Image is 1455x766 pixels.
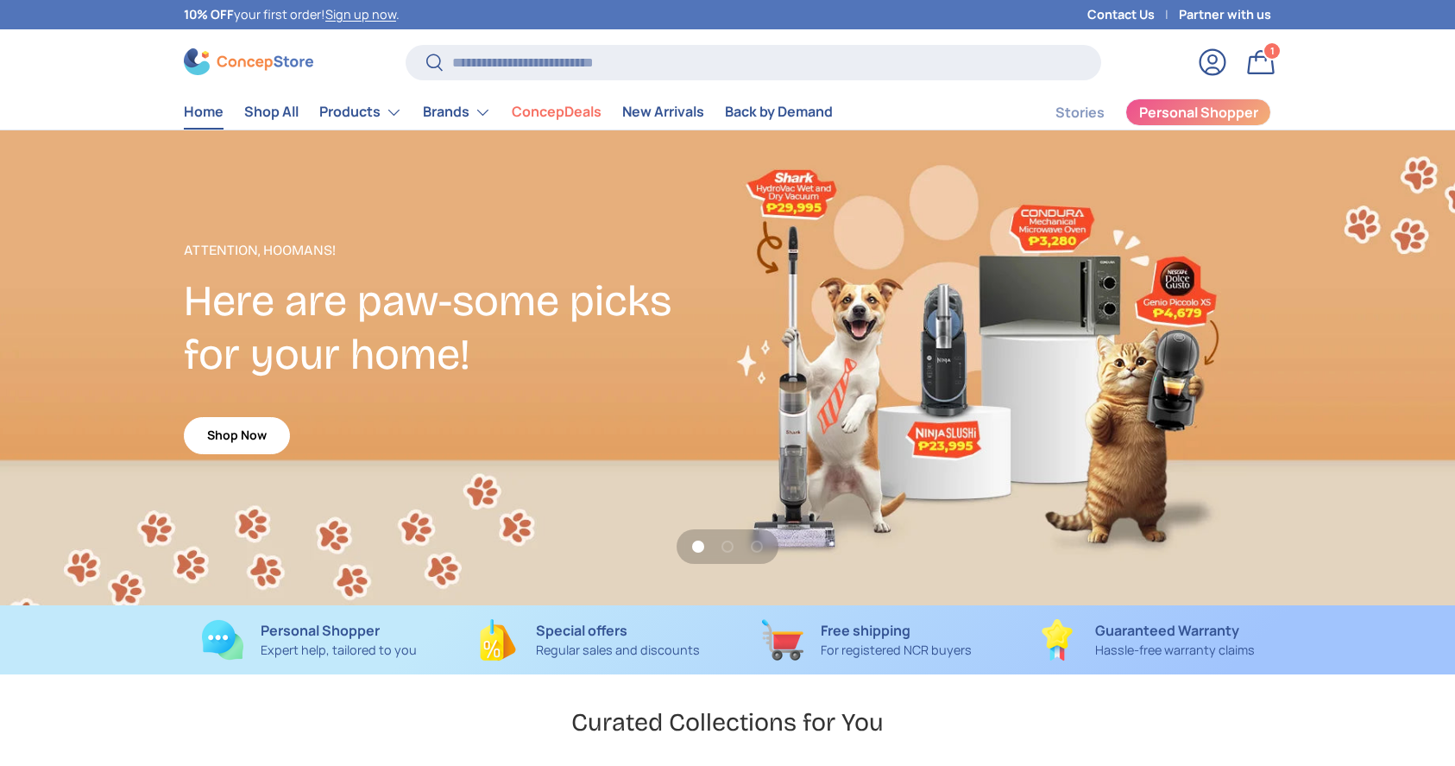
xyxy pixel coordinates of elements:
[1095,641,1255,660] p: Hassle-free warranty claims
[1014,95,1271,130] nav: Secondary
[184,48,313,75] img: ConcepStore
[309,95,413,130] summary: Products
[512,95,602,129] a: ConcepDeals
[261,621,380,640] strong: Personal Shopper
[1125,98,1271,126] a: Personal Shopper
[1270,44,1275,57] span: 1
[1087,5,1179,24] a: Contact Us
[1055,96,1105,130] a: Stories
[244,95,299,129] a: Shop All
[571,706,884,738] h2: Curated Collections for You
[413,95,501,130] summary: Brands
[184,619,435,661] a: Personal Shopper Expert help, tailored to you
[821,641,972,660] p: For registered NCR buyers
[184,275,727,382] h2: Here are paw-some picks for your home!
[463,619,714,661] a: Special offers Regular sales and discounts
[184,5,400,24] p: your first order! .
[741,619,992,661] a: Free shipping For registered NCR buyers
[536,641,700,660] p: Regular sales and discounts
[184,95,833,130] nav: Primary
[184,95,224,129] a: Home
[184,417,290,454] a: Shop Now
[1139,105,1258,119] span: Personal Shopper
[1020,619,1271,661] a: Guaranteed Warranty Hassle-free warranty claims
[1179,5,1271,24] a: Partner with us
[1095,621,1239,640] strong: Guaranteed Warranty
[261,641,417,660] p: Expert help, tailored to you
[325,6,396,22] a: Sign up now
[821,621,910,640] strong: Free shipping
[184,6,234,22] strong: 10% OFF
[536,621,627,640] strong: Special offers
[319,95,402,130] a: Products
[184,240,727,261] p: Attention, Hoomans!
[423,95,491,130] a: Brands
[622,95,704,129] a: New Arrivals
[725,95,833,129] a: Back by Demand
